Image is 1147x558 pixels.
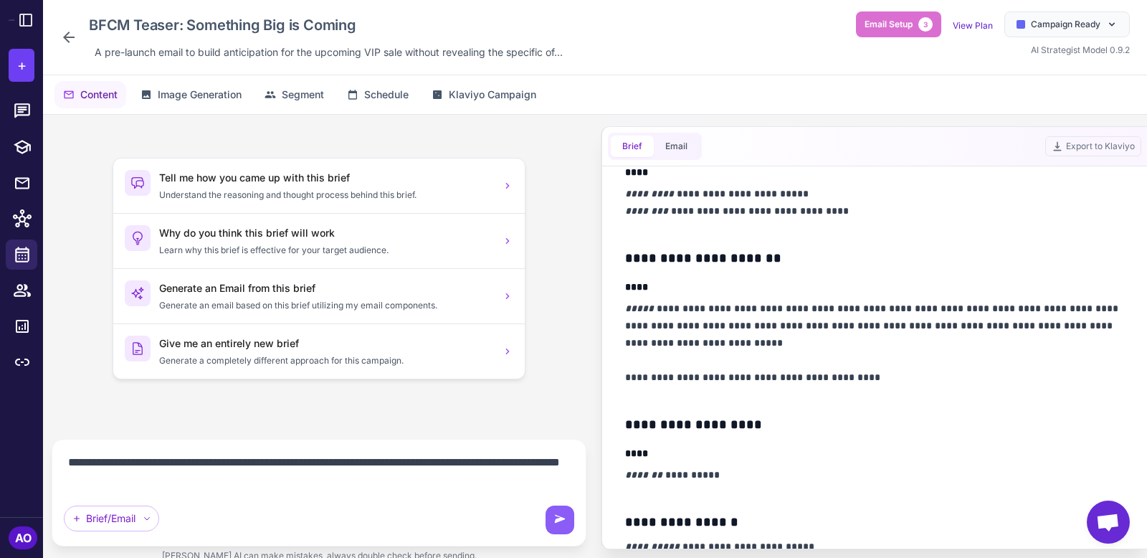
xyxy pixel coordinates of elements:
[83,11,568,39] div: Click to edit campaign name
[282,87,324,103] span: Segment
[9,19,14,20] img: Raleon Logo
[17,55,27,76] span: +
[132,81,250,108] button: Image Generation
[1087,501,1130,544] div: Open chat
[159,336,493,351] h3: Give me an entirely new brief
[95,44,563,60] span: A pre-launch email to build anticipation for the upcoming VIP sale without revealing the specific...
[9,49,34,82] button: +
[64,506,159,531] div: Brief/Email
[159,299,493,312] p: Generate an email based on this brief utilizing my email components.
[158,87,242,103] span: Image Generation
[159,189,493,202] p: Understand the reasoning and thought process behind this brief.
[654,136,699,157] button: Email
[856,11,941,37] button: Email Setup3
[1031,18,1100,31] span: Campaign Ready
[256,81,333,108] button: Segment
[159,170,493,186] h3: Tell me how you came up with this brief
[918,17,933,32] span: 3
[611,136,654,157] button: Brief
[159,354,493,367] p: Generate a completely different approach for this campaign.
[364,87,409,103] span: Schedule
[953,20,993,31] a: View Plan
[54,81,126,108] button: Content
[89,42,568,63] div: Click to edit description
[1031,44,1130,55] span: AI Strategist Model 0.9.2
[423,81,545,108] button: Klaviyo Campaign
[159,244,493,257] p: Learn why this brief is effective for your target audience.
[80,87,118,103] span: Content
[9,526,37,549] div: AO
[159,225,493,241] h3: Why do you think this brief will work
[1045,136,1141,156] button: Export to Klaviyo
[449,87,536,103] span: Klaviyo Campaign
[338,81,417,108] button: Schedule
[159,280,493,296] h3: Generate an Email from this brief
[865,18,913,31] span: Email Setup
